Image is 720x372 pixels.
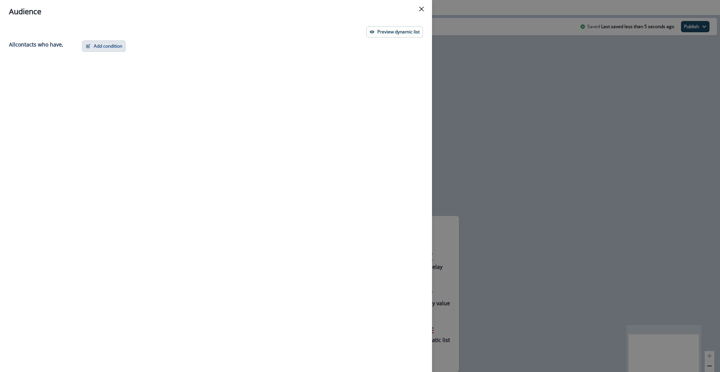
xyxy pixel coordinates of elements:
p: Preview dynamic list [377,29,420,34]
button: Close [415,3,427,15]
div: Audience [9,6,423,17]
button: Add condition [82,40,126,52]
p: All contact s who have, [9,40,63,48]
button: Preview dynamic list [366,26,423,37]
